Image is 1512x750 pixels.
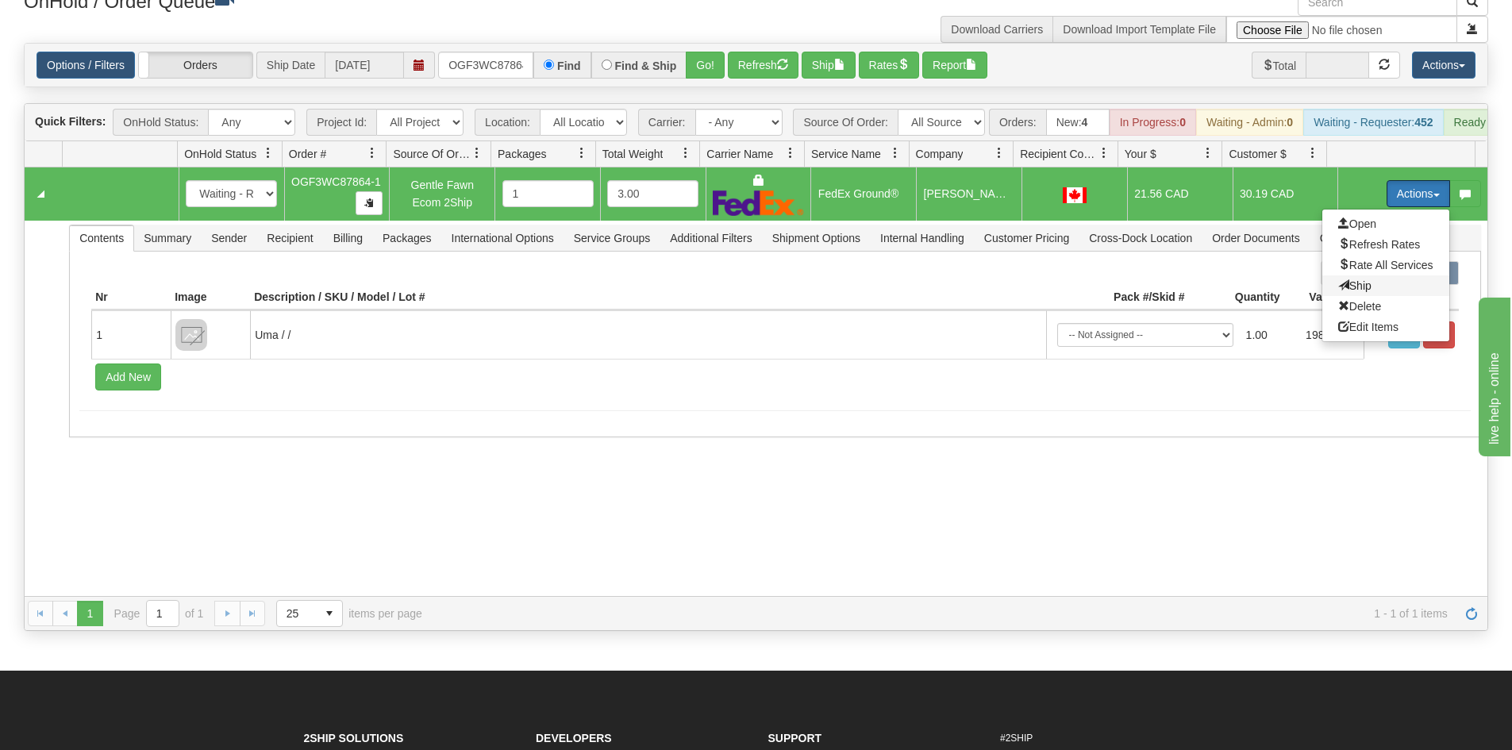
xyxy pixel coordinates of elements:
[882,140,909,167] a: Service Name filter column settings
[1338,279,1372,292] span: Ship
[660,225,762,251] span: Additional Filters
[810,167,916,221] td: FedEx Ground®
[289,146,326,162] span: Order #
[393,146,471,162] span: Source Of Order
[1321,261,1387,285] label: Documents
[442,225,564,251] span: International Options
[768,732,822,744] strong: Support
[763,225,870,251] span: Shipment Options
[12,10,147,29] div: live help - online
[444,607,1448,620] span: 1 - 1 of 1 items
[989,109,1046,136] span: Orders:
[793,109,898,136] span: Source Of Order:
[1063,187,1087,203] img: CA
[1226,16,1457,43] input: Import
[257,225,322,251] span: Recipient
[602,146,664,162] span: Total Weight
[287,606,307,621] span: 25
[672,140,699,167] a: Total Weight filter column settings
[568,140,595,167] a: Packages filter column settings
[114,600,204,627] span: Page of 1
[95,363,161,390] button: Add New
[291,175,381,188] span: OGF3WC87864-1
[31,184,51,204] a: Collapse
[276,600,343,627] span: Page sizes drop down
[276,600,422,627] span: items per page
[91,310,171,359] td: 1
[250,285,1045,310] th: Description / SKU / Model / Lot #
[1299,317,1360,353] td: 198.00
[184,146,256,162] span: OnHold Status
[1000,733,1209,744] h6: #2SHIP
[1233,167,1338,221] td: 30.19 CAD
[951,23,1043,36] a: Download Carriers
[77,601,102,626] span: Page 1
[1459,601,1484,626] a: Refresh
[802,52,856,79] button: Ship
[1179,116,1186,129] strong: 0
[1079,225,1202,251] span: Cross-Dock Location
[175,319,207,351] img: 8DAB37Fk3hKpn3AAAAAElFTkSuQmCC
[1189,285,1284,310] th: Quantity
[1387,180,1450,207] button: Actions
[250,310,1045,359] td: Uma / /
[713,190,804,216] img: FedEx Express®
[1195,140,1222,167] a: Your $ filter column settings
[37,52,135,79] a: Options / Filters
[1303,109,1443,136] div: Waiting - Requester:
[1412,52,1475,79] button: Actions
[1125,146,1156,162] span: Your $
[324,225,372,251] span: Billing
[1338,259,1433,271] span: Rate All Services
[1046,285,1189,310] th: Pack #/Skid #
[1091,140,1118,167] a: Recipient Country filter column settings
[139,52,252,78] label: Orders
[922,52,987,79] button: Report
[91,285,171,310] th: Nr
[728,52,798,79] button: Refresh
[1046,109,1110,136] div: New:
[1110,109,1196,136] div: In Progress:
[1240,317,1300,353] td: 1.00
[1252,52,1306,79] span: Total
[498,146,546,162] span: Packages
[1082,116,1088,129] strong: 4
[1196,109,1303,136] div: Waiting - Admin:
[859,52,920,79] button: Rates
[1475,294,1510,456] iframe: chat widget
[171,285,250,310] th: Image
[706,146,773,162] span: Carrier Name
[255,140,282,167] a: OnHold Status filter column settings
[1414,116,1433,129] strong: 452
[304,732,404,744] strong: 2Ship Solutions
[1284,285,1364,310] th: Value
[916,167,1021,221] td: [PERSON_NAME]-[PERSON_NAME]
[615,60,677,71] label: Find & Ship
[35,113,106,129] label: Quick Filters:
[475,109,540,136] span: Location:
[1322,213,1449,234] a: Open
[557,60,581,71] label: Find
[256,52,325,79] span: Ship Date
[871,225,974,251] span: Internal Handling
[916,146,964,162] span: Company
[536,732,612,744] strong: Developers
[1229,146,1286,162] span: Customer $
[70,225,133,251] span: Contents
[147,601,179,626] input: Page 1
[438,52,533,79] input: Order #
[202,225,256,251] span: Sender
[25,104,1487,141] div: grid toolbar
[1338,321,1399,333] span: Edit Items
[317,601,342,626] span: select
[986,140,1013,167] a: Company filter column settings
[1310,225,1395,251] span: Custom Field
[113,109,208,136] span: OnHold Status:
[464,140,491,167] a: Source Of Order filter column settings
[359,140,386,167] a: Order # filter column settings
[777,140,804,167] a: Carrier Name filter column settings
[1287,116,1293,129] strong: 0
[397,176,488,212] div: Gentle Fawn Ecom 2Ship
[1338,238,1420,251] span: Refresh Rates
[1299,140,1326,167] a: Customer $ filter column settings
